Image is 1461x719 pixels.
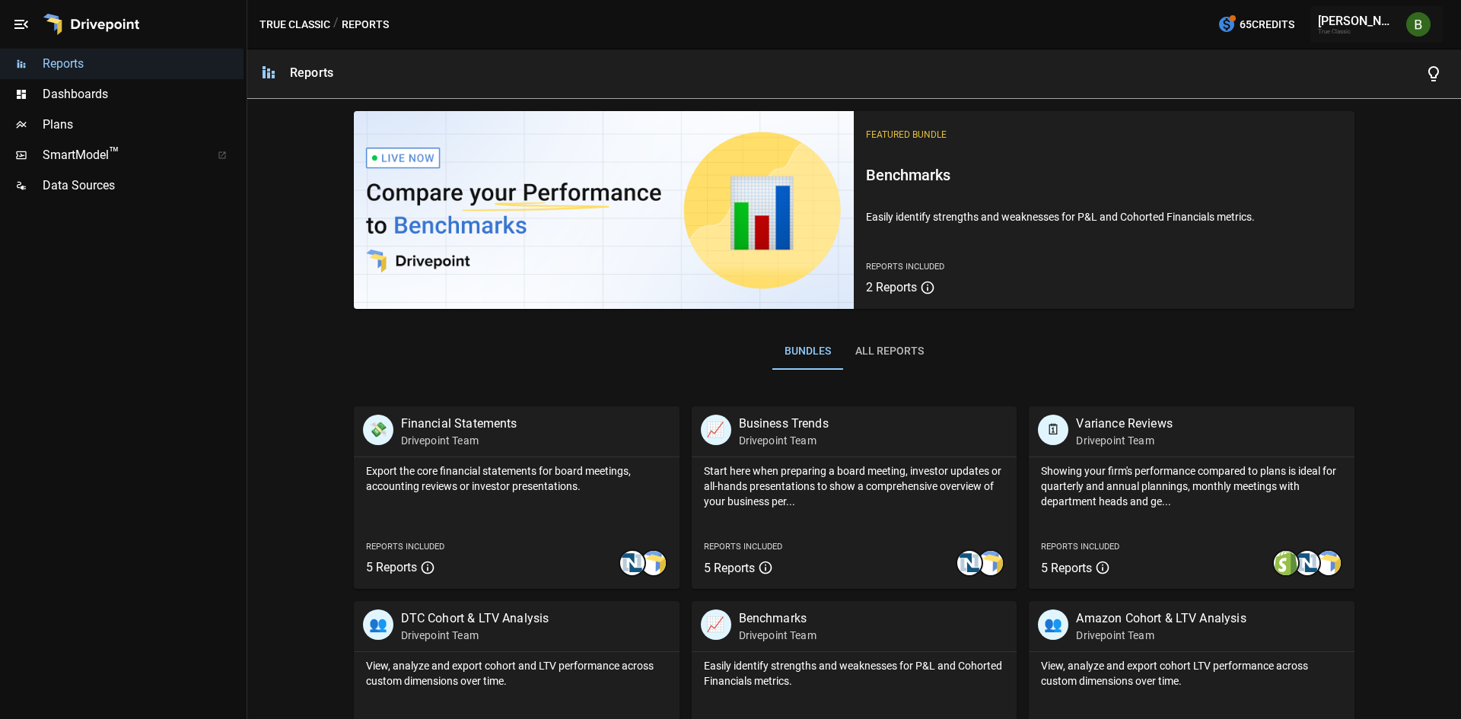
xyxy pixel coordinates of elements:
span: 5 Reports [1041,561,1092,575]
span: 65 Credits [1240,15,1294,34]
p: View, analyze and export cohort LTV performance across custom dimensions over time. [1041,658,1342,689]
div: True Classic [1318,28,1397,35]
img: netsuite [957,551,982,575]
span: SmartModel [43,146,201,164]
img: smart model [641,551,666,575]
p: View, analyze and export cohort and LTV performance across custom dimensions over time. [366,658,667,689]
img: Brandon Kang [1406,12,1431,37]
div: 🗓 [1038,415,1068,445]
p: Drivepoint Team [401,628,549,643]
p: DTC Cohort & LTV Analysis [401,609,549,628]
div: 👥 [1038,609,1068,640]
div: 👥 [363,609,393,640]
div: 📈 [701,415,731,445]
div: 💸 [363,415,393,445]
span: Reports Included [1041,542,1119,552]
p: Easily identify strengths and weaknesses for P&L and Cohorted Financials metrics. [866,209,1342,224]
img: smart model [979,551,1003,575]
button: 65Credits [1211,11,1300,39]
div: [PERSON_NAME] [1318,14,1397,28]
p: Business Trends [739,415,829,433]
p: Variance Reviews [1076,415,1172,433]
div: 📈 [701,609,731,640]
img: video thumbnail [354,111,855,309]
span: 2 Reports [866,280,917,294]
div: / [333,15,339,34]
p: Drivepoint Team [401,433,517,448]
span: Reports Included [704,542,782,552]
img: netsuite [1295,551,1319,575]
span: Data Sources [43,177,243,195]
img: smart model [1316,551,1341,575]
p: Showing your firm's performance compared to plans is ideal for quarterly and annual plannings, mo... [1041,463,1342,509]
p: Export the core financial statements for board meetings, accounting reviews or investor presentat... [366,463,667,494]
span: Plans [43,116,243,134]
p: Financial Statements [401,415,517,433]
button: Brandon Kang [1397,3,1440,46]
button: Bundles [772,333,843,370]
span: 5 Reports [366,560,417,574]
span: Dashboards [43,85,243,103]
p: Drivepoint Team [1076,628,1246,643]
span: 5 Reports [704,561,755,575]
p: Start here when preparing a board meeting, investor updates or all-hands presentations to show a ... [704,463,1005,509]
p: Amazon Cohort & LTV Analysis [1076,609,1246,628]
div: Reports [290,65,333,80]
span: Reports Included [866,262,944,272]
span: Reports [43,55,243,73]
button: All Reports [843,333,936,370]
p: Benchmarks [739,609,816,628]
span: Featured Bundle [866,129,947,140]
h6: Benchmarks [866,163,1342,187]
span: ™ [109,144,119,163]
img: netsuite [620,551,645,575]
p: Drivepoint Team [739,628,816,643]
p: Drivepoint Team [1076,433,1172,448]
p: Easily identify strengths and weaknesses for P&L and Cohorted Financials metrics. [704,658,1005,689]
span: Reports Included [366,542,444,552]
img: shopify [1274,551,1298,575]
p: Drivepoint Team [739,433,829,448]
button: True Classic [259,15,330,34]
